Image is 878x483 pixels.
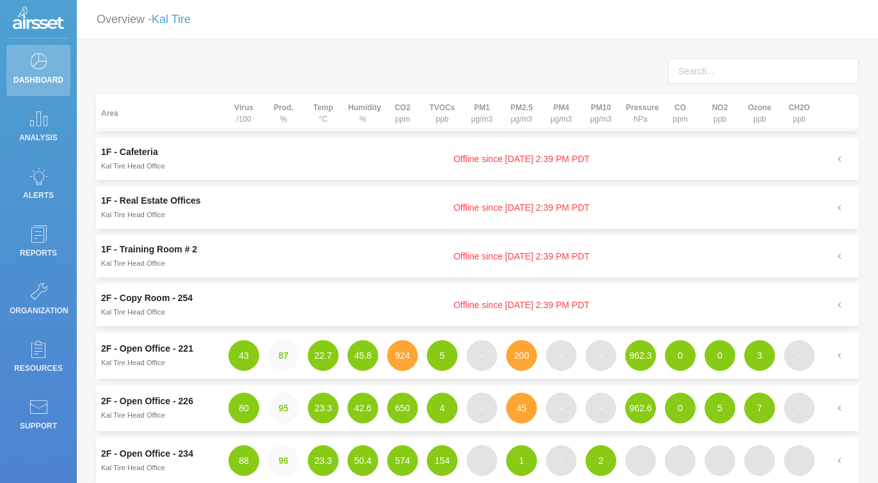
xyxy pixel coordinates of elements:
button: 7 [744,393,775,423]
a: Organization [6,275,70,327]
strong: PM2.5 [511,103,533,112]
button: - [586,393,616,423]
button: 924 [387,340,418,371]
button: - [784,340,815,371]
td: 2F - Copy Room - 254Kal Tire Head Office [96,284,224,326]
small: Kal Tire Head Office [101,308,165,316]
button: - [546,340,577,371]
button: 4 [427,393,458,423]
button: 962.3 [625,340,656,371]
button: 154 [427,445,458,476]
button: 650 [387,393,418,423]
button: 0 [665,340,696,371]
strong: Ozone [748,103,772,112]
button: 23.3 [308,393,339,423]
td: 1F - Real Estate OfficesKal Tire Head Office [96,186,224,229]
button: 23.3 [308,445,339,476]
button: 200 [506,340,537,371]
button: - [784,445,815,476]
a: Reports [6,218,70,269]
strong: CO [674,103,686,112]
td: 2F - Open Office - 221Kal Tire Head Office [96,332,224,379]
p: Reports [10,243,67,263]
button: 43 [228,340,259,371]
button: 962.6 [625,393,656,423]
strong: 95 [278,403,289,413]
button: - [705,445,735,476]
strong: Area [101,109,118,118]
th: μg/m3 [581,94,621,131]
strong: Virus [234,103,253,112]
p: Alerts [10,186,67,205]
button: - [665,445,696,476]
button: 96 [268,445,299,476]
p: Organization [10,301,67,320]
th: /100 [224,94,264,131]
td: Offline since [DATE] 2:39 PM PDT [224,186,819,229]
th: hPa [621,94,660,131]
strong: NO2 [712,103,728,112]
strong: Temp [313,103,333,112]
button: - [467,393,497,423]
button: 2 [586,445,616,476]
button: - [625,445,656,476]
button: 45.8 [347,340,378,371]
strong: PM10 [591,103,611,112]
a: Resources [6,333,70,384]
th: ppb [740,94,779,131]
a: Analysis [6,102,70,154]
a: Kal Tire [152,13,191,26]
button: 0 [705,340,735,371]
small: Kal Tire Head Office [101,359,165,366]
th: % [343,94,383,131]
th: ppm [383,94,422,131]
button: - [586,340,616,371]
strong: TVOCs [429,103,455,112]
img: Logo [13,6,64,32]
button: 574 [387,445,418,476]
td: Offline since [DATE] 2:39 PM PDT [224,138,819,180]
td: Offline since [DATE] 2:39 PM PDT [224,235,819,277]
button: - [467,340,497,371]
button: 3 [744,340,775,371]
button: 5 [427,340,458,371]
td: 2F - Open Office - 226Kal Tire Head Office [96,385,224,431]
strong: PM4 [554,103,570,112]
th: ppm [660,94,700,131]
strong: PM1 [474,103,490,112]
button: - [467,445,497,476]
button: - [784,393,815,423]
button: - [744,445,775,476]
strong: Pressure [626,103,658,112]
button: 42.6 [347,393,378,423]
strong: CH2O [788,103,810,112]
td: 1F - CafeteriaKal Tire Head Office [96,138,224,180]
button: 45 [506,393,537,423]
strong: Humidity [348,103,381,112]
p: Analysis [10,128,67,147]
small: Kal Tire Head Office [101,211,165,218]
th: μg/m3 [502,94,541,131]
button: 5 [705,393,735,423]
p: Overview - [97,8,191,31]
button: 50.4 [347,445,378,476]
th: °C [303,94,343,131]
button: 0 [665,393,696,423]
p: Support [10,416,67,436]
button: 80 [228,393,259,423]
a: Support [6,391,70,442]
p: Resources [10,359,67,378]
a: Alerts [6,160,70,211]
th: ppb [779,94,819,131]
strong: Prod. [274,103,294,112]
button: - [546,393,577,423]
button: 22.7 [308,340,339,371]
strong: 87 [278,350,289,361]
button: 88 [228,445,259,476]
a: Dashboard [6,45,70,96]
input: Search... [668,58,859,84]
td: Offline since [DATE] 2:39 PM PDT [224,284,819,326]
th: μg/m3 [541,94,581,131]
small: Kal Tire Head Office [101,411,165,419]
button: - [546,445,577,476]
